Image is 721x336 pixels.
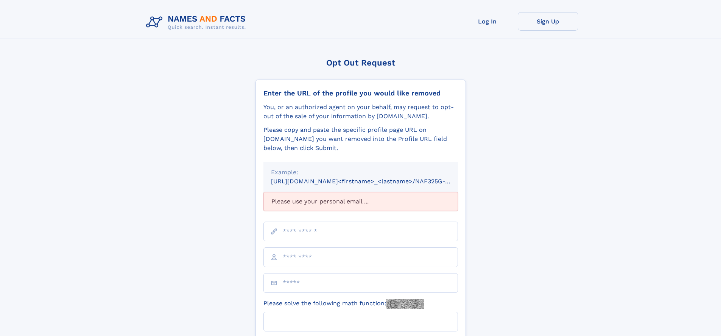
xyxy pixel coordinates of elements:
small: [URL][DOMAIN_NAME]<firstname>_<lastname>/NAF325G-xxxxxxxx [271,178,472,185]
div: Opt Out Request [255,58,466,67]
a: Sign Up [518,12,578,31]
div: You, or an authorized agent on your behalf, may request to opt-out of the sale of your informatio... [263,103,458,121]
div: Example: [271,168,450,177]
div: Please copy and paste the specific profile page URL on [DOMAIN_NAME] you want removed into the Pr... [263,125,458,153]
img: Logo Names and Facts [143,12,252,33]
div: Please use your personal email ... [263,192,458,211]
a: Log In [457,12,518,31]
label: Please solve the following math function: [263,299,424,309]
div: Enter the URL of the profile you would like removed [263,89,458,97]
